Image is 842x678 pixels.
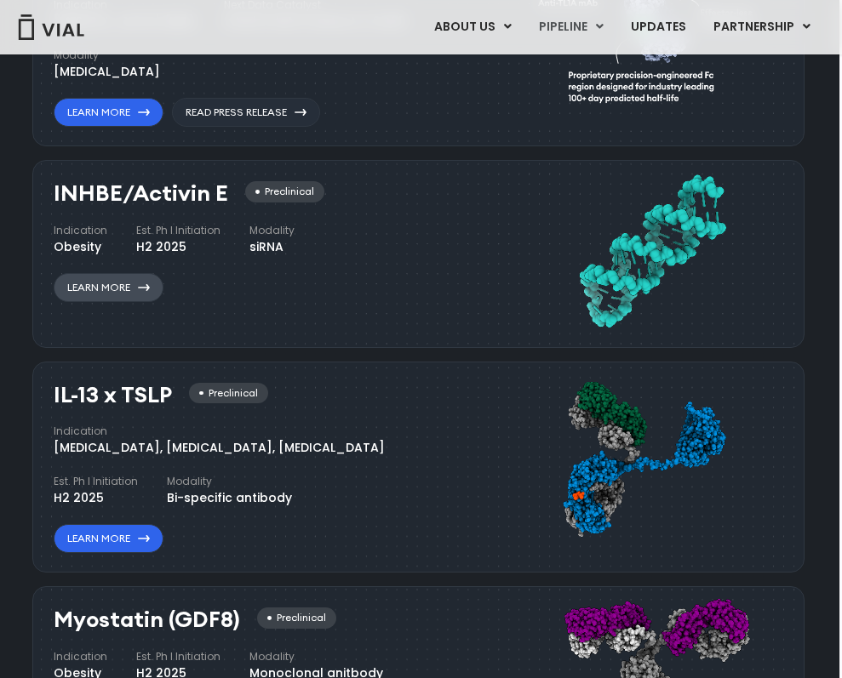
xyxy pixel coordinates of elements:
div: [MEDICAL_DATA], [MEDICAL_DATA], [MEDICAL_DATA] [54,439,385,457]
a: Learn More [54,524,163,553]
div: Obesity [54,238,107,256]
div: Preclinical [257,607,336,629]
div: siRNA [249,238,295,256]
h4: Modality [249,649,383,664]
a: PARTNERSHIPMenu Toggle [700,13,824,42]
h4: Est. Ph I Initiation [136,649,221,664]
a: ABOUT USMenu Toggle [421,13,524,42]
h4: Indication [54,223,107,238]
div: Preclinical [189,383,268,404]
h4: Modality [249,223,295,238]
a: Learn More [54,273,163,302]
h3: IL-13 x TSLP [54,383,172,407]
div: H2 2025 [136,238,221,256]
div: Preclinical [245,181,324,202]
div: [MEDICAL_DATA] [54,63,160,81]
a: PIPELINEMenu Toggle [525,13,616,42]
h4: Est. Ph I Initiation [54,474,138,489]
h3: Myostatin (GDF8) [54,607,240,632]
img: Vial Logo [17,14,85,40]
div: Bi-specific antibody [167,489,292,507]
h4: Indication [54,424,385,439]
h4: Modality [54,48,160,63]
a: Learn More [54,98,163,127]
a: UPDATES [617,13,699,42]
div: H2 2025 [54,489,138,507]
a: Read Press Release [172,98,320,127]
h4: Indication [54,649,107,664]
h3: INHBE/Activin E [54,181,228,206]
h4: Modality [167,474,292,489]
h4: Est. Ph I Initiation [136,223,221,238]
